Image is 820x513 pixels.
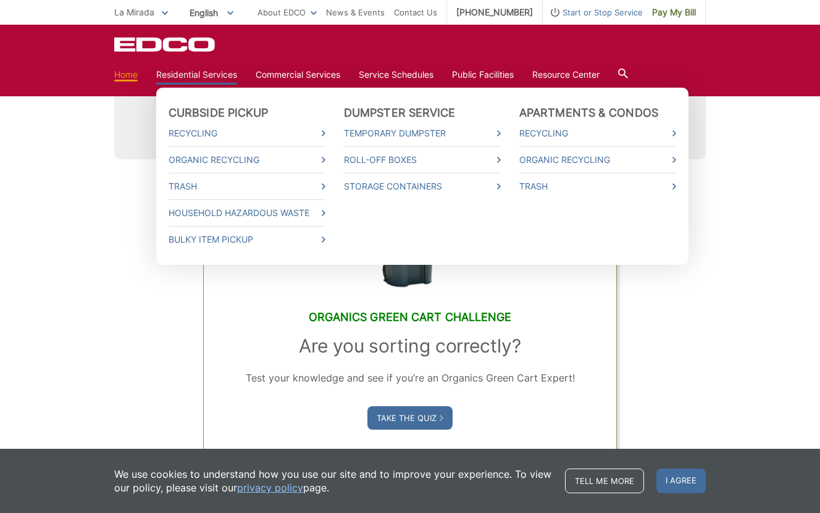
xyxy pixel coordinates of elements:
a: Residential Services [156,68,237,81]
a: EDCD logo. Return to the homepage. [114,37,217,52]
a: Home [114,68,138,81]
a: About EDCO [257,6,317,19]
h3: Are you sorting correctly? [228,335,592,357]
a: Roll-Off Boxes [344,153,501,167]
a: Organic Recycling [169,153,325,167]
span: Pay My Bill [652,6,696,19]
a: Service Schedules [359,68,433,81]
a: Recycling [519,127,676,140]
a: Organic Recycling [519,153,676,167]
a: Apartments & Condos [519,106,658,120]
a: Public Facilities [452,68,514,81]
a: privacy policy [237,481,303,494]
a: Trash [519,180,676,193]
p: We use cookies to understand how you use our site and to improve your experience. To view our pol... [114,467,553,494]
a: Commercial Services [256,68,340,81]
a: Curbside Pickup [169,106,269,120]
a: Resource Center [532,68,600,81]
span: English [180,2,243,23]
a: Take the Quiz [367,406,453,430]
a: Household Hazardous Waste [169,206,325,220]
a: Bulky Item Pickup [169,233,325,246]
a: Contact Us [394,6,437,19]
h2: Organics Green Cart Challenge [228,311,592,324]
a: Temporary Dumpster [344,127,501,140]
a: Dumpster Service [344,106,456,120]
a: Tell me more [565,469,644,493]
a: Recycling [169,127,325,140]
a: Storage Containers [344,180,501,193]
span: La Mirada [114,7,154,17]
a: Trash [169,180,325,193]
a: News & Events [326,6,385,19]
p: Test your knowledge and see if you’re an Organics Green Cart Expert! [228,369,592,386]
